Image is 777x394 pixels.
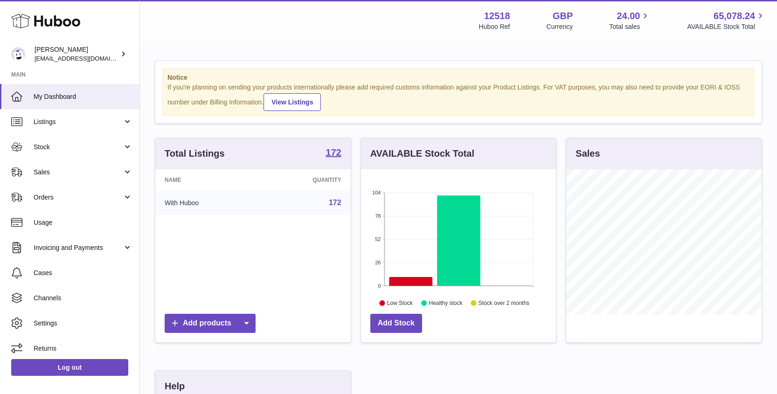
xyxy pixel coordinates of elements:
a: 24.00 Total sales [609,10,651,31]
span: AVAILABLE Stock Total [687,22,766,31]
span: Returns [34,344,132,353]
a: 65,078.24 AVAILABLE Stock Total [687,10,766,31]
h3: Help [165,380,185,393]
strong: 12518 [484,10,510,22]
span: Usage [34,218,132,227]
div: Huboo Ref [479,22,510,31]
span: Cases [34,269,132,277]
span: Stock [34,143,123,152]
span: 65,078.24 [714,10,755,22]
strong: GBP [553,10,573,22]
strong: 172 [326,148,341,157]
span: Listings [34,118,123,126]
text: 26 [375,260,381,265]
span: Orders [34,193,123,202]
a: Log out [11,359,128,376]
th: Quantity [258,169,351,191]
th: Name [155,169,258,191]
div: [PERSON_NAME] [35,45,118,63]
text: Stock over 2 months [479,300,529,306]
span: Channels [34,294,132,303]
span: My Dashboard [34,92,132,101]
a: View Listings [264,93,321,111]
div: If you're planning on sending your products internationally please add required customs informati... [167,83,749,111]
text: Low Stock [387,300,413,306]
a: 172 [326,148,341,159]
td: With Huboo [155,191,258,215]
text: Healthy stock [429,300,463,306]
span: [EMAIL_ADDRESS][DOMAIN_NAME] [35,55,137,62]
span: 24.00 [617,10,640,22]
h3: Sales [576,147,600,160]
text: 78 [375,213,381,219]
a: Add Stock [370,314,422,333]
text: 104 [372,190,381,195]
span: Invoicing and Payments [34,243,123,252]
img: caitlin@fancylamp.co [11,47,25,61]
strong: Notice [167,73,749,82]
span: Sales [34,168,123,177]
div: Currency [547,22,573,31]
h3: Total Listings [165,147,225,160]
text: 0 [378,283,381,289]
span: Settings [34,319,132,328]
span: Total sales [609,22,651,31]
a: Add products [165,314,256,333]
a: 172 [329,199,341,207]
text: 52 [375,236,381,242]
h3: AVAILABLE Stock Total [370,147,474,160]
